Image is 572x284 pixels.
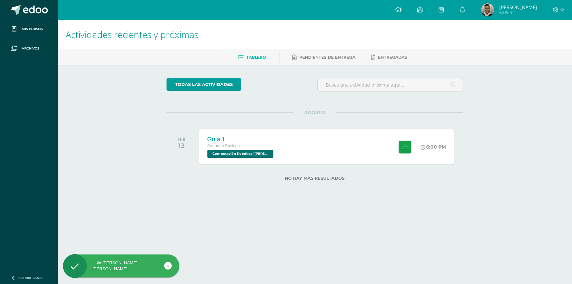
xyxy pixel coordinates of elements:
[499,10,537,15] span: Mi Perfil
[22,27,43,32] span: Mis cursos
[499,4,537,10] span: [PERSON_NAME]
[300,55,356,60] span: Pendientes de entrega
[167,176,463,181] label: No hay más resultados
[318,78,463,91] input: Busca una actividad próxima aquí...
[294,110,336,115] span: AGOSTO
[371,52,407,63] a: Entregadas
[66,28,199,41] span: Actividades recientes y próximas
[22,46,39,51] span: Archivos
[293,52,356,63] a: Pendientes de entrega
[63,260,179,272] div: Hola [PERSON_NAME], [PERSON_NAME]!
[247,55,266,60] span: Tablero
[167,78,241,91] a: todas las Actividades
[5,20,52,39] a: Mis cursos
[207,150,274,158] span: Computación Robótica 'Newton'
[238,52,266,63] a: Tablero
[481,3,494,16] img: 456bd114b5f59863def6e17c762ae229.png
[207,144,240,148] span: Segundo Básicos
[421,144,446,150] div: 6:00 PM
[178,137,185,142] div: MIÉ
[178,142,185,150] div: 13
[378,55,407,60] span: Entregadas
[207,136,275,143] div: Guía 1
[18,275,43,280] span: Cerrar panel
[5,39,52,58] a: Archivos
